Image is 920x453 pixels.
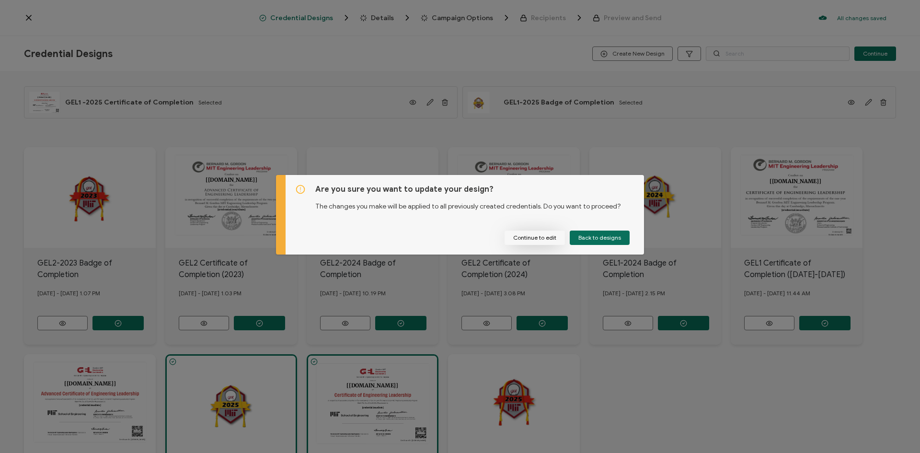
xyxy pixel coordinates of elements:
span: Back to designs [578,235,621,241]
button: Back to designs [570,231,630,245]
iframe: Chat Widget [872,407,920,453]
p: The changes you make will be applied to all previously created credentials. Do you want to proceed? [315,194,634,211]
div: dialog [276,175,644,255]
h5: Are you sure you want to update your design? [315,185,634,194]
button: Continue to edit [505,231,565,245]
